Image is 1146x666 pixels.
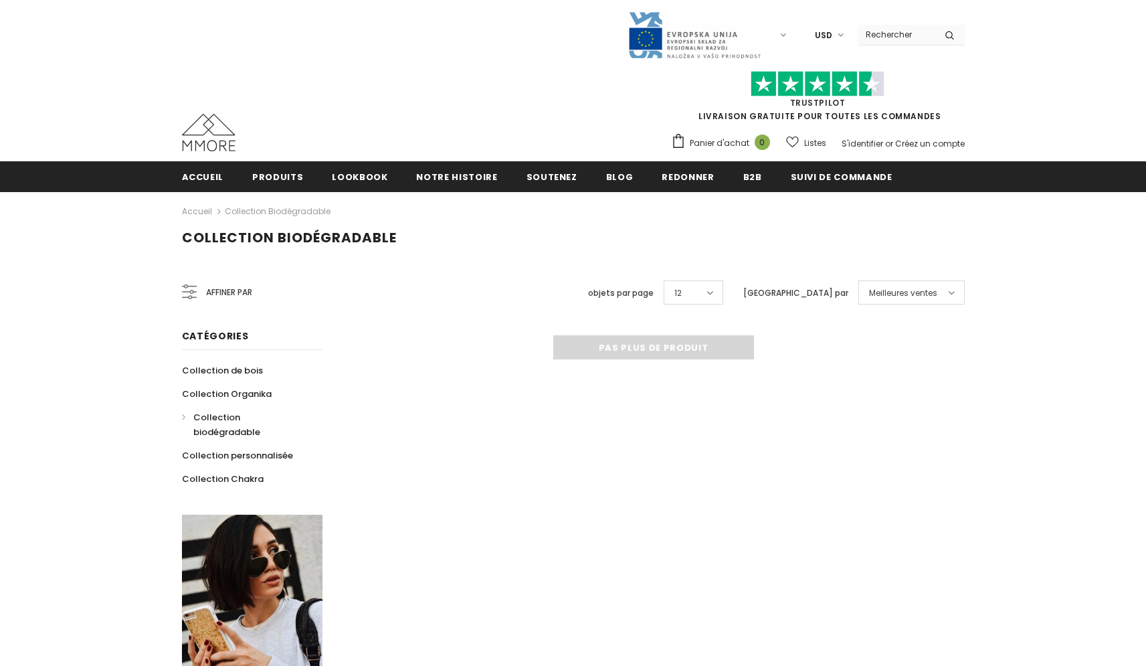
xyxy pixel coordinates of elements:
[751,71,884,97] img: Faites confiance aux étoiles pilotes
[252,161,303,191] a: Produits
[662,171,714,183] span: Redonner
[182,359,263,382] a: Collection de bois
[193,411,260,438] span: Collection biodégradable
[869,286,937,300] span: Meilleures ventes
[690,137,749,150] span: Panier d'achat
[671,133,777,153] a: Panier d'achat 0
[527,161,577,191] a: soutenez
[743,286,848,300] label: [GEOGRAPHIC_DATA] par
[606,171,634,183] span: Blog
[332,171,387,183] span: Lookbook
[885,138,893,149] span: or
[182,114,235,151] img: Cas MMORE
[842,138,883,149] a: S'identifier
[815,29,832,42] span: USD
[416,171,497,183] span: Notre histoire
[182,449,293,462] span: Collection personnalisée
[182,406,308,444] a: Collection biodégradable
[790,97,846,108] a: TrustPilot
[791,171,892,183] span: Suivi de commande
[225,205,330,217] a: Collection biodégradable
[527,171,577,183] span: soutenez
[182,388,272,400] span: Collection Organika
[182,228,397,247] span: Collection biodégradable
[332,161,387,191] a: Lookbook
[182,329,249,343] span: Catégories
[628,29,761,40] a: Javni Razpis
[662,161,714,191] a: Redonner
[743,171,762,183] span: B2B
[755,135,770,150] span: 0
[628,11,761,60] img: Javni Razpis
[858,25,935,44] input: Search Site
[743,161,762,191] a: B2B
[674,286,682,300] span: 12
[416,161,497,191] a: Notre histoire
[182,203,212,220] a: Accueil
[671,77,965,122] span: LIVRAISON GRATUITE POUR TOUTES LES COMMANDES
[182,473,264,485] span: Collection Chakra
[786,131,826,155] a: Listes
[206,285,252,300] span: Affiner par
[182,171,224,183] span: Accueil
[252,171,303,183] span: Produits
[804,137,826,150] span: Listes
[182,467,264,491] a: Collection Chakra
[895,138,965,149] a: Créez un compte
[606,161,634,191] a: Blog
[182,161,224,191] a: Accueil
[588,286,654,300] label: objets par page
[182,444,293,467] a: Collection personnalisée
[791,161,892,191] a: Suivi de commande
[182,382,272,406] a: Collection Organika
[182,364,263,377] span: Collection de bois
